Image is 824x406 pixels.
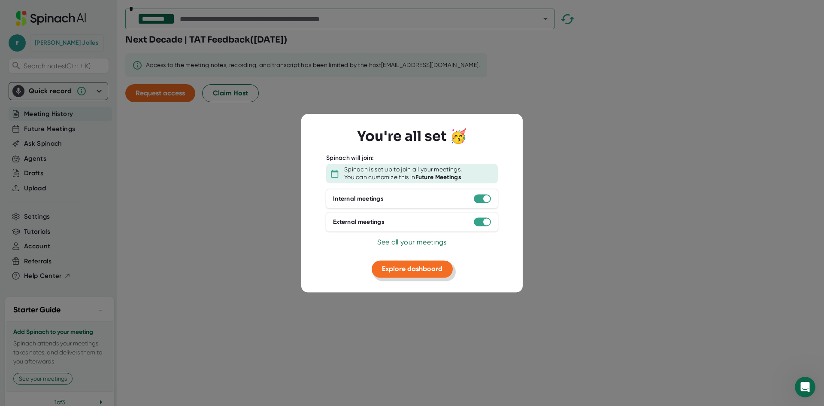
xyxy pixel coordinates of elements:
[344,174,463,181] div: You can customize this in .
[377,238,446,248] button: See all your meetings
[415,174,462,181] b: Future Meetings
[333,195,384,203] div: Internal meetings
[795,377,815,397] iframe: Intercom live chat
[377,238,446,247] span: See all your meetings
[333,218,385,226] div: External meetings
[344,166,462,174] div: Spinach is set up to join all your meetings.
[372,261,453,278] button: Explore dashboard
[357,128,467,144] h3: You're all set 🥳
[382,265,442,273] span: Explore dashboard
[326,154,374,162] div: Spinach will join:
